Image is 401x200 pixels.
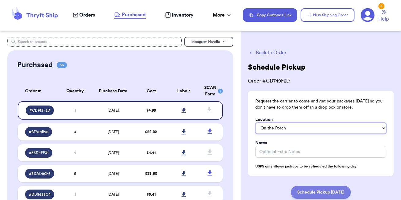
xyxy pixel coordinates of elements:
p: Request the carrier to come and get your packages [DATE] so you don't have to drop them off in a ... [255,98,386,110]
span: Order # CD749F2D [248,77,394,85]
span: Inventory [172,11,193,19]
span: [DATE] [108,130,119,134]
span: 5 [74,172,76,175]
a: Purchased [114,11,146,19]
p: USPS only allows pickups to be scheduled the following day. [255,164,386,169]
th: Labels [167,81,200,101]
h2: Schedule Pickup [248,63,305,72]
label: Notes [255,140,267,146]
span: 33 [57,62,67,68]
button: Instagram Handle [184,37,233,47]
a: Help [378,10,389,23]
span: # DD5688C4 [29,192,51,197]
h2: Purchased [17,60,53,70]
span: $ 33.60 [145,172,157,175]
button: Schedule Pickup [DATE] [291,186,351,199]
span: 4 [74,130,76,134]
span: Instagram Handle [191,40,220,44]
span: $ 4.41 [147,151,156,155]
span: Purchased [122,11,146,18]
span: $ 22.82 [145,130,157,134]
a: Orders [73,11,95,19]
span: 1 [74,151,76,155]
span: [DATE] [108,109,119,112]
span: $ 5.41 [147,193,156,196]
span: # CD749F2D [29,108,50,113]
span: [DATE] [108,151,119,155]
th: Purchase Date [92,81,135,101]
button: Back to Order [248,49,394,56]
button: Copy Customer Link [243,8,297,22]
input: Optional Extra Notes [255,146,386,158]
span: [DATE] [108,193,119,196]
span: # 35D4EE31 [29,150,49,155]
span: # BFA61B98 [29,129,48,134]
div: More [213,11,232,19]
th: Cost [135,81,167,101]
div: SCAN Form [204,85,216,98]
span: [DATE] [108,172,119,175]
a: Inventory [165,11,193,19]
span: $ 4.99 [146,109,156,112]
th: Quantity [59,81,92,101]
div: 6 [378,3,384,9]
span: # 3DAD80F5 [29,171,51,176]
span: 1 [74,109,76,112]
button: New Shipping Order [301,8,354,22]
a: 6 [361,8,375,22]
input: Search shipments... [7,37,182,47]
span: Help [378,15,389,23]
span: Orders [79,11,95,19]
th: Order # [18,81,59,101]
label: Location [255,117,273,123]
span: 1 [74,193,76,196]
